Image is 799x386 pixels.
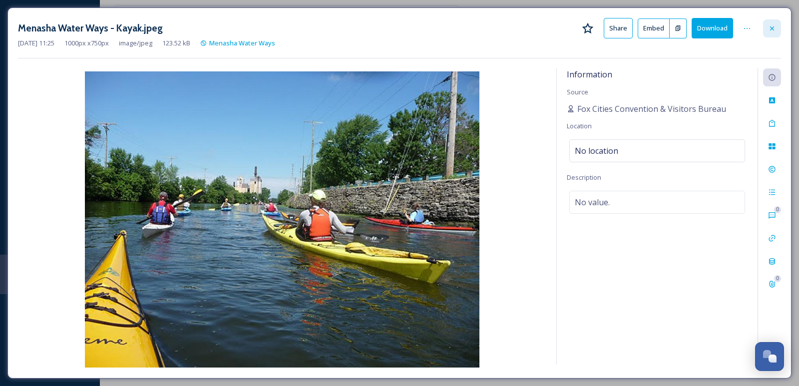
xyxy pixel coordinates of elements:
span: Description [567,173,601,182]
button: Open Chat [755,342,784,371]
span: No location [575,145,618,157]
span: Fox Cities Convention & Visitors Bureau [577,103,726,115]
div: 0 [774,206,781,213]
span: No value. [575,196,610,208]
button: Share [604,18,633,38]
span: 123.52 kB [162,38,190,48]
span: 1000 px x 750 px [64,38,109,48]
span: Location [567,121,592,130]
span: [DATE] 11:25 [18,38,54,48]
button: Embed [638,18,670,38]
span: Information [567,69,612,80]
button: Download [692,18,733,38]
span: Source [567,87,588,96]
div: 0 [774,275,781,282]
h3: Menasha Water Ways - Kayak.jpeg [18,21,163,35]
span: image/jpeg [119,38,152,48]
img: 3856-wl-JNS6U5HECRSVO36V76I3L55A7K.jpeg [18,71,546,368]
span: Menasha Water Ways [209,38,275,47]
